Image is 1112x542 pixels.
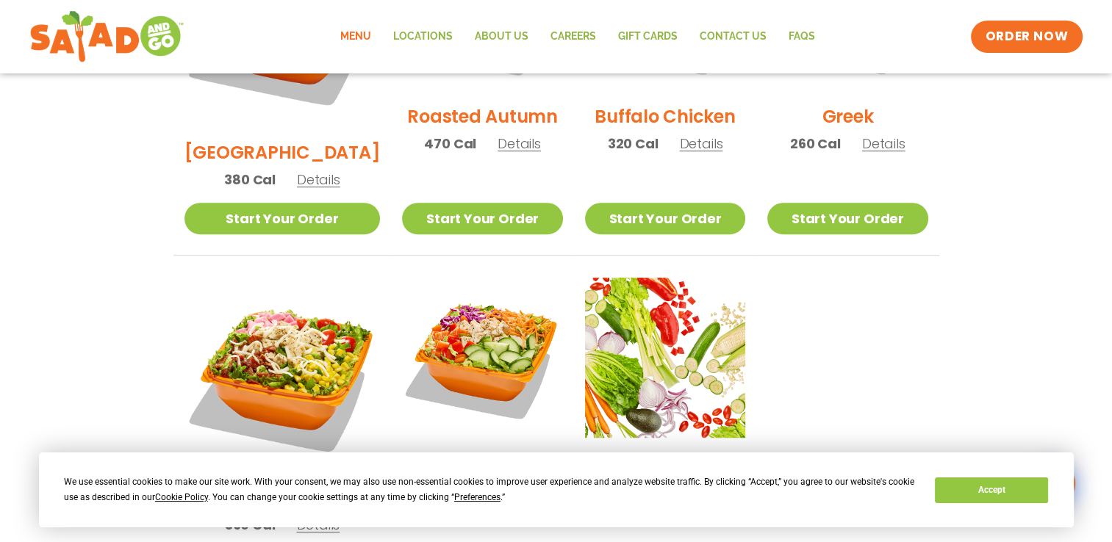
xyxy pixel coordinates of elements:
[296,516,340,534] span: Details
[689,20,778,54] a: Contact Us
[424,134,476,153] span: 470 Cal
[598,449,732,474] h2: Build Your Own
[29,7,184,66] img: new-SAG-logo-768×292
[184,278,381,474] img: Product photo for Jalapeño Ranch Salad
[464,20,539,54] a: About Us
[767,203,928,234] a: Start Your Order
[498,134,541,153] span: Details
[184,140,381,165] h2: [GEOGRAPHIC_DATA]
[39,452,1074,527] div: Cookie Consent Prompt
[297,170,340,189] span: Details
[329,20,382,54] a: Menu
[155,492,208,502] span: Cookie Policy
[382,20,464,54] a: Locations
[329,20,826,54] nav: Menu
[454,492,501,502] span: Preferences
[607,20,689,54] a: GIFT CARDS
[679,134,722,153] span: Details
[224,170,276,189] span: 380 Cal
[464,449,502,474] h2: Thai
[64,474,917,505] div: We use essential cookies to make our site work. With your consent, we may also use non-essential ...
[986,28,1068,46] span: ORDER NOW
[778,20,826,54] a: FAQs
[862,134,905,153] span: Details
[822,104,873,129] h2: Greek
[595,104,735,129] h2: Buffalo Chicken
[407,104,558,129] h2: Roasted Autumn
[184,203,381,234] a: Start Your Order
[790,134,841,153] span: 260 Cal
[539,20,607,54] a: Careers
[935,477,1048,503] button: Accept
[585,278,745,438] img: Product photo for Build Your Own
[971,21,1083,53] a: ORDER NOW
[402,278,562,438] img: Product photo for Thai Salad
[608,134,659,153] span: 320 Cal
[402,203,562,234] a: Start Your Order
[585,203,745,234] a: Start Your Order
